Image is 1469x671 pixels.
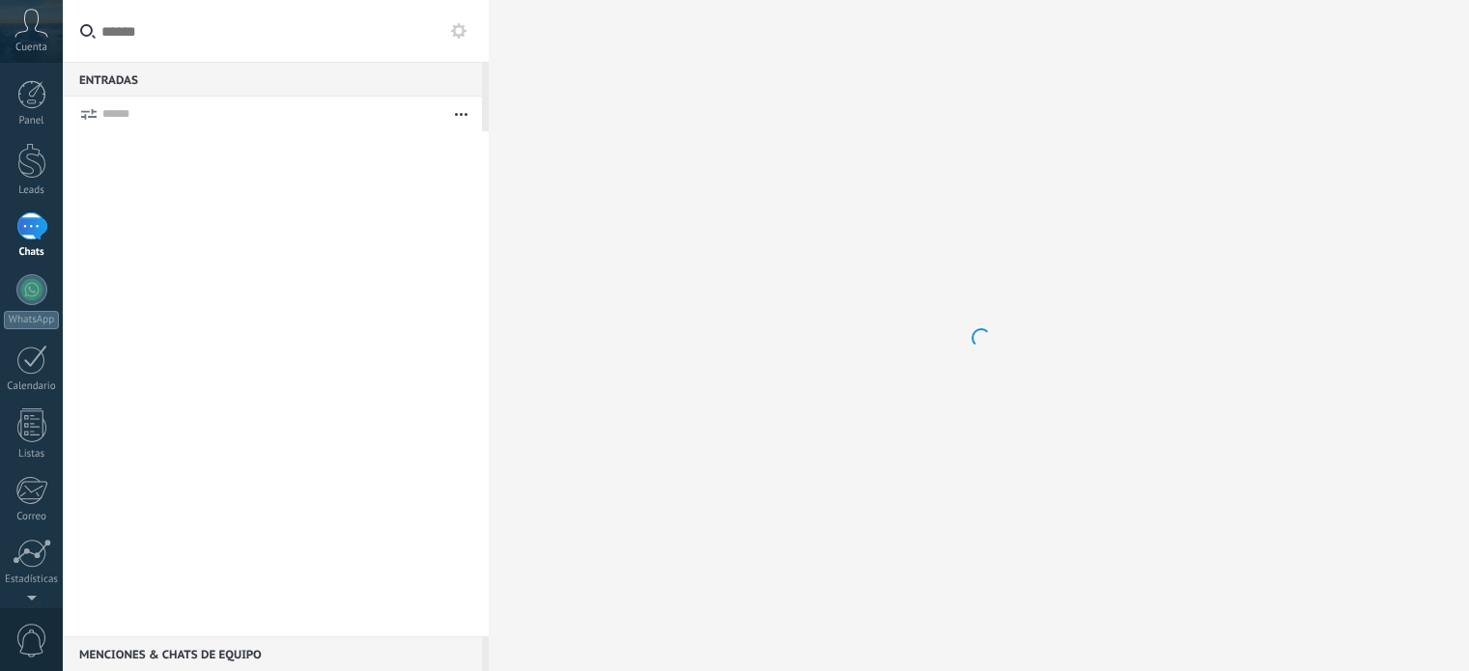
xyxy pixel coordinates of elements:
[4,573,60,586] div: Estadísticas
[440,97,482,131] button: Más
[63,636,482,671] div: Menciones & Chats de equipo
[4,448,60,461] div: Listas
[15,42,47,54] span: Cuenta
[63,62,482,97] div: Entradas
[4,511,60,523] div: Correo
[4,246,60,259] div: Chats
[4,311,59,329] div: WhatsApp
[4,380,60,393] div: Calendario
[4,115,60,127] div: Panel
[4,184,60,197] div: Leads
